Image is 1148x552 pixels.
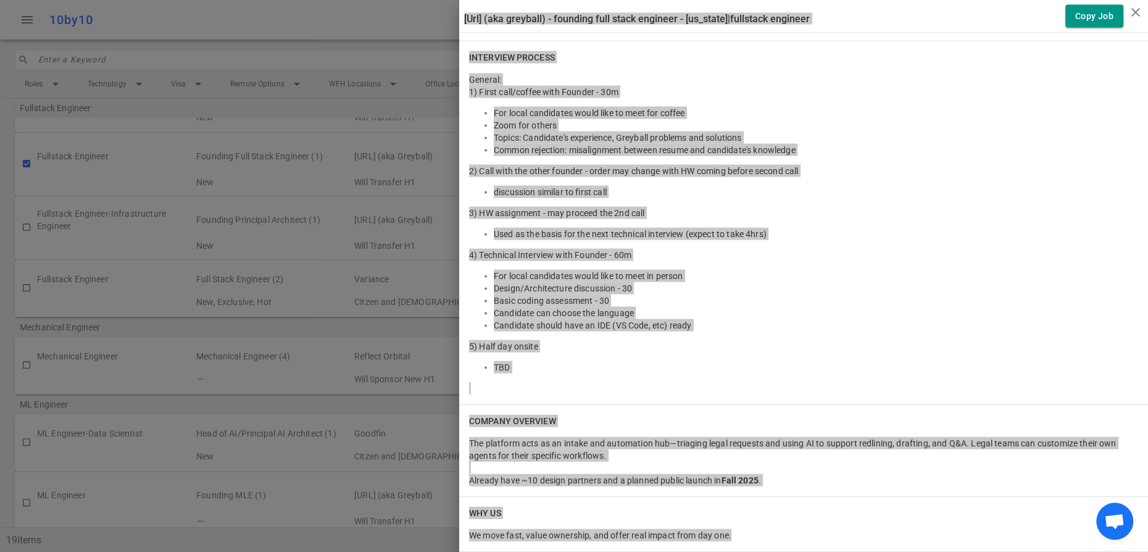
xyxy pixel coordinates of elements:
div: We move fast, value ownership, and offer real impact from day one. [469,529,1138,542]
li: Candidate can choose the language [494,307,1138,319]
div: 3) HW assignment - may proceed the 2nd call [469,207,1138,219]
li: Design/Architecture discussion - 30 [494,282,1138,295]
div: Already have ~10 design partners and a planned public launch in . [469,474,1138,487]
i: close [1128,5,1143,20]
h6: COMPANY OVERVIEW [469,415,556,427]
div: Open chat [1096,503,1133,540]
div: 4) Technical Interview with Founder - 60m [469,249,1138,261]
li: For local candidates would like to meet in person [494,270,1138,282]
div: 1) First call/coffee with Founder - 30m [469,86,1138,98]
li: Used as the basis for the next technical interview (expect to take 4hrs) [494,228,1138,240]
h6: WHY US [469,507,501,519]
li: Candidate should have an IDE (VS Code, etc) ready [494,319,1138,332]
strong: Fall 2025 [721,475,758,485]
li: Basic coding assessment - 30 [494,295,1138,307]
li: For local candidates would like to meet for coffee [494,107,1138,119]
li: discussion similar to first call [494,186,1138,198]
button: Copy Job [1065,5,1123,28]
h6: INTERVIEW PROCESS [469,51,555,64]
li: TBD [494,361,1138,374]
div: General: [469,69,1138,395]
div: The platform acts as an intake and automation hub—triaging legal requests and using AI to support... [469,437,1138,462]
div: 5) Half day onsite [469,340,1138,353]
li: Common rejection: misalignment between resume and candidate's knowledge [494,144,1138,156]
label: [URL] (aka Greyball) - Founding Full Stack Engineer - [US_STATE] | Fullstack Engineer [464,13,810,25]
li: Zoom for others [494,119,1138,132]
li: Topics: Candidate's experience, Greyball problems and solutions [494,132,1138,144]
div: 2) Call with the other founder - order may change with HW coming before second call [469,165,1138,177]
